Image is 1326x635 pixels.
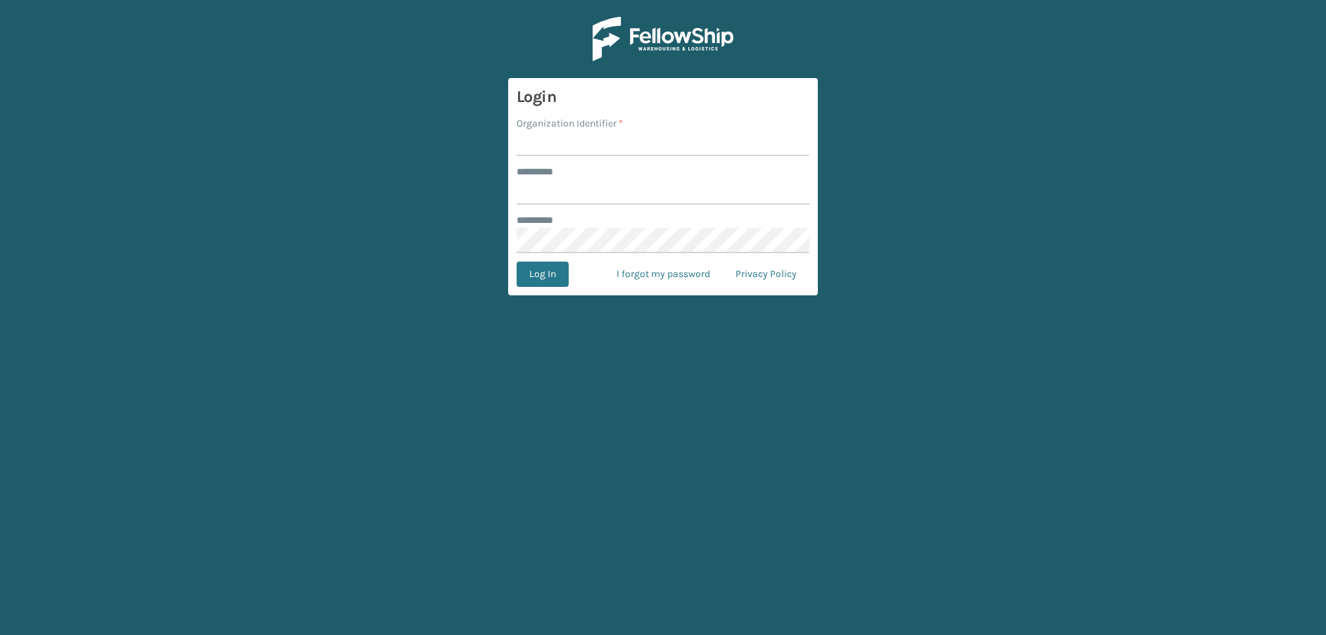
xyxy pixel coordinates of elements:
[517,262,569,287] button: Log In
[593,17,733,61] img: Logo
[517,86,809,108] h3: Login
[604,262,723,287] a: I forgot my password
[517,116,623,131] label: Organization Identifier
[723,262,809,287] a: Privacy Policy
